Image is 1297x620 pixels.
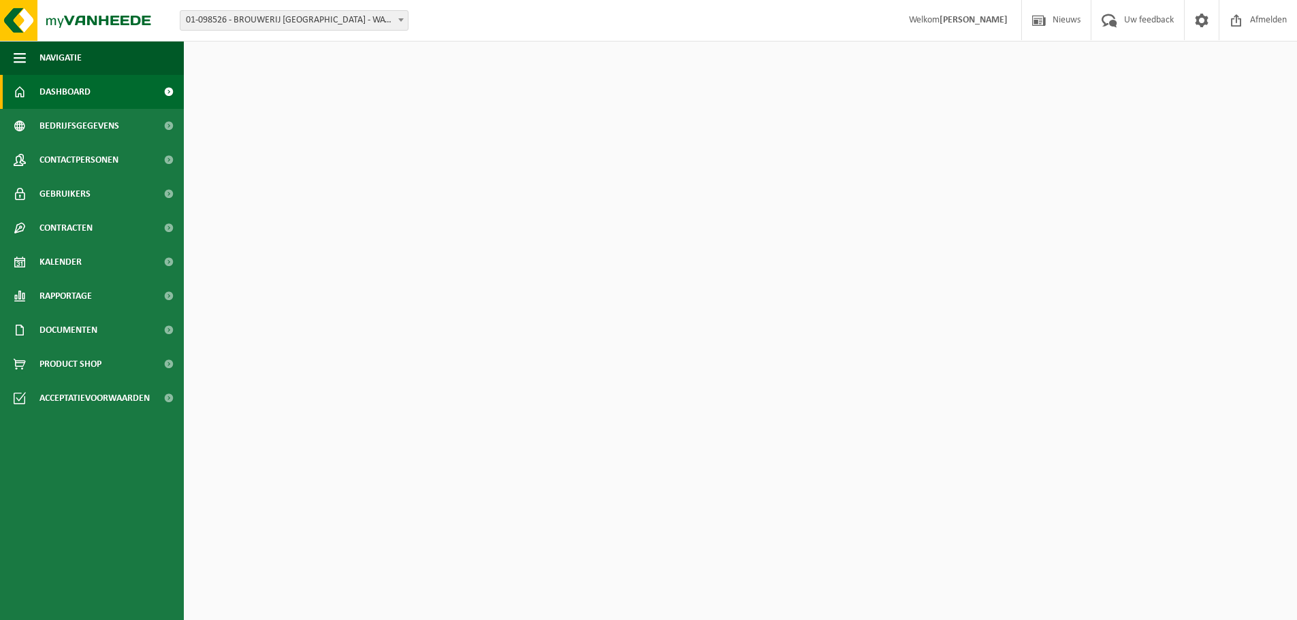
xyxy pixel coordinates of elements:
span: Kalender [39,245,82,279]
span: Acceptatievoorwaarden [39,381,150,415]
span: Rapportage [39,279,92,313]
span: Navigatie [39,41,82,75]
span: Contactpersonen [39,143,118,177]
span: Gebruikers [39,177,91,211]
span: Documenten [39,313,97,347]
span: Bedrijfsgegevens [39,109,119,143]
span: Contracten [39,211,93,245]
span: 01-098526 - BROUWERIJ SINT BERNARDUS - WATOU [180,10,409,31]
span: 01-098526 - BROUWERIJ SINT BERNARDUS - WATOU [180,11,408,30]
strong: [PERSON_NAME] [940,15,1008,25]
span: Dashboard [39,75,91,109]
span: Product Shop [39,347,101,381]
